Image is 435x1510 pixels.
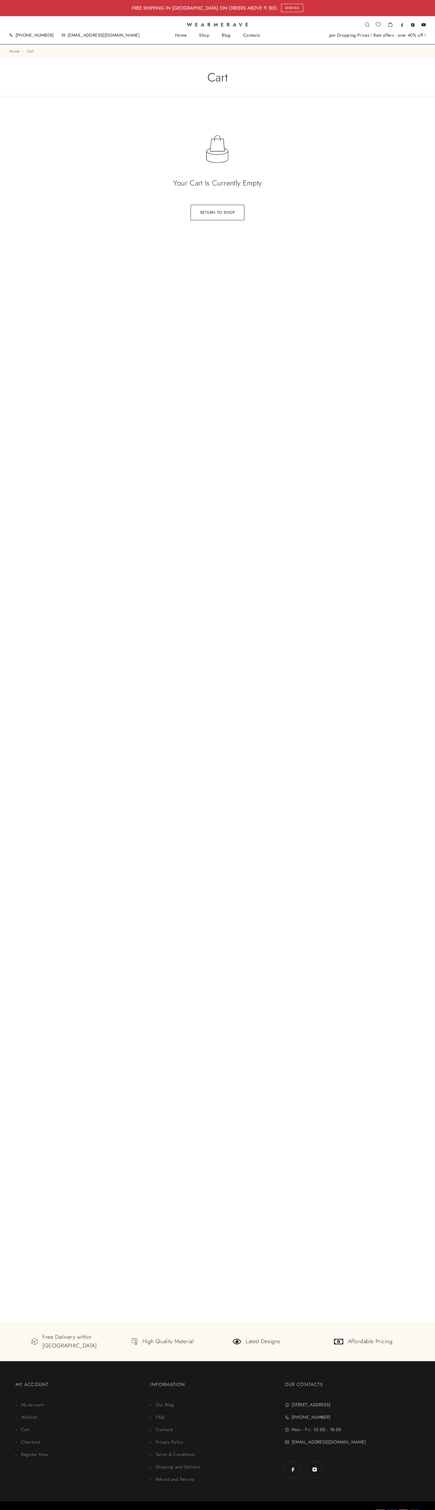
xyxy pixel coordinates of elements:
p: OUR CONTACTS [285,1380,323,1389]
div: Affordable Pricing [348,1337,393,1346]
span: Mon - Fri: 10:00 - 18:00 [290,1426,341,1433]
span: Register Now [20,1451,49,1457]
span: Terms & Conditions [154,1451,195,1457]
a: Return to shop [191,205,245,220]
span: [PHONE_NUMBER] [290,1414,331,1420]
a: Wearmerave [187,22,248,27]
a: Dismiss [281,4,303,12]
p: INFORMATION [150,1380,185,1389]
span: [EMAIL_ADDRESS][DOMAIN_NAME] [290,1439,366,1445]
div: Free Delivery within [GEOGRAPHIC_DATA] [42,1333,101,1350]
span: Refund and Returns [154,1476,195,1482]
span: Our Blog [154,1402,174,1408]
a: Contacts [237,33,266,38]
div: Latest Designs [246,1337,280,1346]
a: Contacts [150,1426,285,1433]
span: Wearmerave [187,22,251,27]
span: My account [20,1402,44,1408]
span: Wishlist [20,1414,37,1420]
a: [EMAIL_ADDRESS][DOMAIN_NAME] [285,1439,419,1445]
h1: Cart [33,59,403,96]
a: Cart [16,1426,150,1433]
a: Blog [215,33,237,38]
a: [EMAIL_ADDRESS][DOMAIN_NAME] [67,32,140,38]
span: [STREET_ADDRESS] [290,1402,330,1408]
span: Cart [20,1426,30,1433]
a: Refund and Returns [150,1476,285,1482]
span: Shipping and Delivery [154,1464,200,1470]
a: My account [16,1402,150,1408]
div: High Quality Material [142,1337,194,1346]
a: [PHONE_NUMBER] [285,1414,419,1420]
a: Register Now [16,1451,150,1457]
a: Our Blog [150,1402,285,1408]
a: Terms & Conditions [150,1451,285,1457]
span: Cart [27,48,34,54]
a: Checkout [16,1439,150,1445]
a: Shop [193,33,215,38]
a: FAQ [150,1414,285,1420]
span: Privacy Policy [154,1439,183,1445]
a: Shipping and Delivery [150,1464,285,1470]
p: MY ACCOUNT [16,1380,49,1389]
a: [PHONE_NUMBER] [16,32,54,38]
a: Wishlist [16,1414,150,1420]
span: Contacts [154,1426,173,1433]
a: Home [169,33,193,38]
h2: Your cart is currently empty [93,178,342,188]
div: Jaw Dropping Prices ! Best offers - over 40% off ! [329,33,426,38]
a: Privacy Policy [150,1439,285,1445]
span: FAQ [154,1414,164,1420]
a: Home [9,48,19,54]
span: Checkout [20,1439,40,1445]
